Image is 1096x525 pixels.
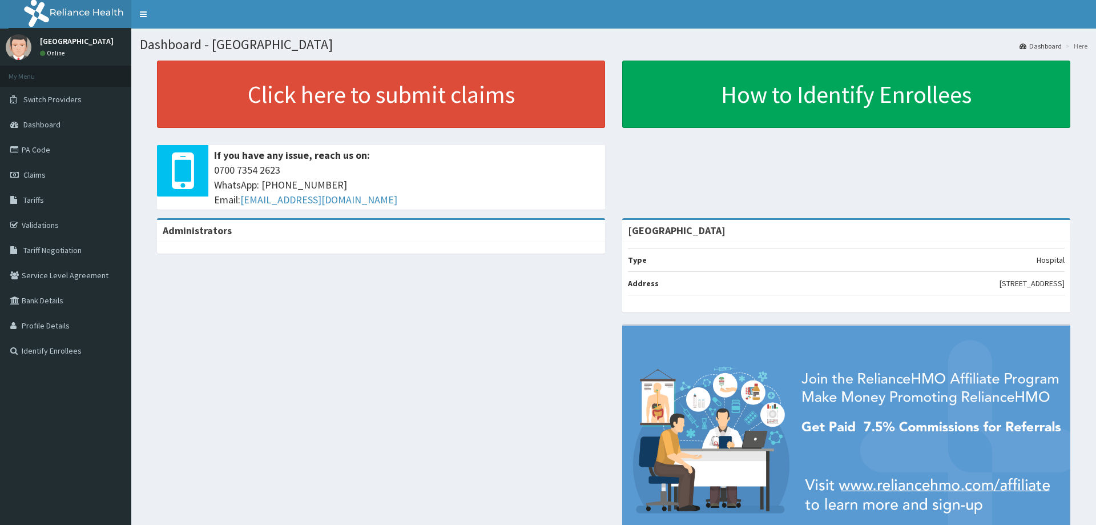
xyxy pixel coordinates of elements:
[40,49,67,57] a: Online
[240,193,397,206] a: [EMAIL_ADDRESS][DOMAIN_NAME]
[628,255,647,265] b: Type
[1020,41,1062,51] a: Dashboard
[23,94,82,105] span: Switch Providers
[6,34,31,60] img: User Image
[163,224,232,237] b: Administrators
[622,61,1070,128] a: How to Identify Enrollees
[23,195,44,205] span: Tariffs
[214,149,370,162] b: If you have any issue, reach us on:
[157,61,605,128] a: Click here to submit claims
[1037,254,1065,266] p: Hospital
[23,245,82,255] span: Tariff Negotiation
[140,37,1087,52] h1: Dashboard - [GEOGRAPHIC_DATA]
[1000,278,1065,289] p: [STREET_ADDRESS]
[23,119,61,130] span: Dashboard
[1063,41,1087,51] li: Here
[214,163,599,207] span: 0700 7354 2623 WhatsApp: [PHONE_NUMBER] Email:
[23,170,46,180] span: Claims
[628,224,726,237] strong: [GEOGRAPHIC_DATA]
[628,278,659,288] b: Address
[40,37,114,45] p: [GEOGRAPHIC_DATA]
